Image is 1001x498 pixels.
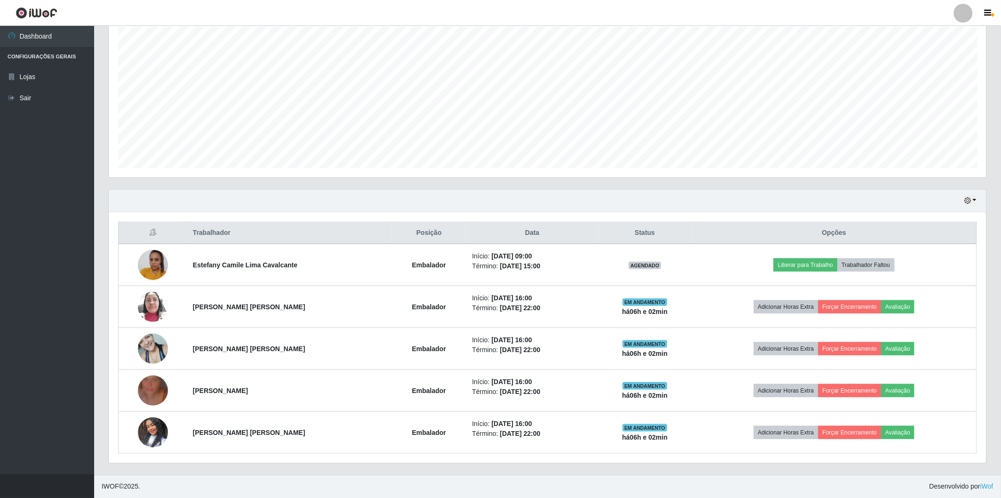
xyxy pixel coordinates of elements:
li: Início: [472,419,593,429]
strong: há 06 h e 02 min [622,392,668,399]
button: Avaliação [881,426,915,439]
span: EM ANDAMENTO [623,382,667,390]
li: Término: [472,345,593,355]
strong: há 06 h e 02 min [622,434,668,441]
a: iWof [980,483,993,490]
span: Desenvolvido por [929,482,993,492]
img: 1746665435816.jpeg [138,245,168,285]
strong: há 06 h e 02 min [622,350,668,357]
li: Término: [472,429,593,439]
strong: Embalador [412,261,446,269]
button: Forçar Encerramento [818,342,881,355]
strong: Embalador [412,387,446,394]
button: Adicionar Horas Extra [754,426,818,439]
time: [DATE] 09:00 [492,252,532,260]
time: [DATE] 15:00 [500,262,540,270]
strong: [PERSON_NAME] [PERSON_NAME] [193,303,305,311]
time: [DATE] 22:00 [500,388,540,395]
strong: [PERSON_NAME] [193,387,248,394]
time: [DATE] 16:00 [492,378,532,386]
button: Avaliação [881,300,915,313]
li: Início: [472,251,593,261]
li: Término: [472,261,593,271]
img: CoreUI Logo [16,7,57,19]
button: Trabalhador Faltou [838,258,895,272]
img: 1750247138139.jpeg [138,364,168,418]
strong: Embalador [412,345,446,353]
strong: Embalador [412,429,446,436]
strong: há 06 h e 02 min [622,308,668,315]
img: 1702334043931.jpeg [138,287,168,327]
strong: Estefany Camile Lima Cavalcante [193,261,298,269]
button: Adicionar Horas Extra [754,300,818,313]
time: [DATE] 22:00 [500,304,540,312]
strong: Embalador [412,303,446,311]
time: [DATE] 16:00 [492,336,532,344]
img: 1714959691742.jpeg [138,329,168,369]
strong: [PERSON_NAME] [PERSON_NAME] [193,345,305,353]
time: [DATE] 16:00 [492,420,532,427]
button: Avaliação [881,384,915,397]
th: Data [466,222,598,244]
span: © 2025 . [102,482,140,492]
li: Término: [472,303,593,313]
time: [DATE] 22:00 [500,430,540,437]
th: Trabalhador [187,222,392,244]
li: Início: [472,377,593,387]
img: 1754087177031.jpeg [138,406,168,459]
span: EM ANDAMENTO [623,340,667,348]
th: Opções [692,222,977,244]
li: Término: [472,387,593,397]
button: Forçar Encerramento [818,426,881,439]
time: [DATE] 16:00 [492,294,532,302]
span: AGENDADO [629,262,662,269]
span: EM ANDAMENTO [623,424,667,432]
button: Adicionar Horas Extra [754,342,818,355]
time: [DATE] 22:00 [500,346,540,353]
span: EM ANDAMENTO [623,298,667,306]
th: Status [598,222,692,244]
button: Liberar para Trabalho [774,258,837,272]
button: Forçar Encerramento [818,384,881,397]
li: Início: [472,335,593,345]
th: Posição [392,222,466,244]
span: IWOF [102,483,119,490]
button: Avaliação [881,342,915,355]
strong: [PERSON_NAME] [PERSON_NAME] [193,429,305,436]
li: Início: [472,293,593,303]
button: Adicionar Horas Extra [754,384,818,397]
button: Forçar Encerramento [818,300,881,313]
